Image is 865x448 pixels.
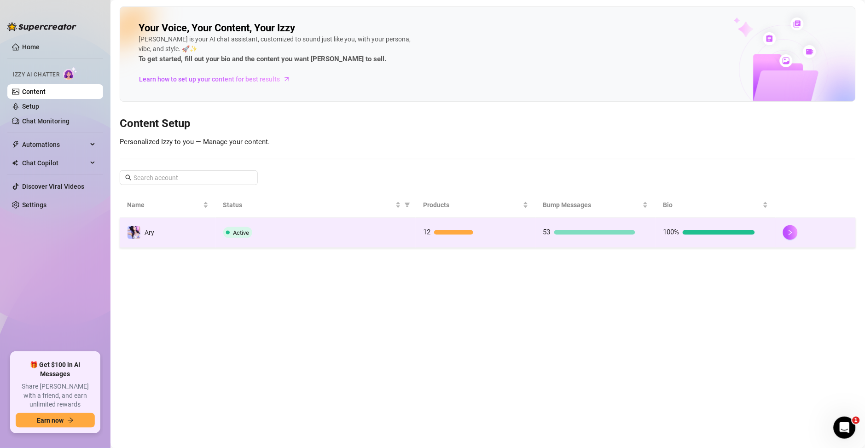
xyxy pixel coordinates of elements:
[22,183,84,190] a: Discover Viral Videos
[120,138,270,146] span: Personalized Izzy to you — Manage your content.
[139,74,280,84] span: Learn how to set up your content for best results
[139,22,295,35] h2: Your Voice, Your Content, Your Izzy
[416,192,536,218] th: Products
[128,226,140,239] img: Ary
[139,72,297,87] a: Learn how to set up your content for best results
[233,229,250,236] span: Active
[139,55,386,63] strong: To get started, fill out your bio and the content you want [PERSON_NAME] to sell.
[663,200,761,210] span: Bio
[536,192,656,218] th: Bump Messages
[127,200,201,210] span: Name
[543,200,641,210] span: Bump Messages
[423,228,430,236] span: 12
[663,228,679,236] span: 100%
[853,417,860,424] span: 1
[145,229,154,236] span: Ary
[403,198,412,212] span: filter
[405,202,410,208] span: filter
[13,70,59,79] span: Izzy AI Chatter
[713,7,855,101] img: ai-chatter-content-library-cLFOSyPT.png
[7,22,76,31] img: logo-BBDzfeDw.svg
[783,225,798,240] button: right
[22,103,39,110] a: Setup
[282,75,291,84] span: arrow-right
[134,173,245,183] input: Search account
[834,417,856,439] iframe: Intercom live chat
[656,192,776,218] th: Bio
[543,228,551,236] span: 53
[63,67,77,80] img: AI Chatter
[12,141,19,148] span: thunderbolt
[139,35,415,65] div: [PERSON_NAME] is your AI chat assistant, customized to sound just like you, with your persona, vi...
[16,413,95,428] button: Earn nowarrow-right
[120,192,216,218] th: Name
[37,417,64,424] span: Earn now
[125,175,132,181] span: search
[22,117,70,125] a: Chat Monitoring
[223,200,394,210] span: Status
[67,417,74,424] span: arrow-right
[423,200,521,210] span: Products
[22,156,87,170] span: Chat Copilot
[16,382,95,409] span: Share [PERSON_NAME] with a friend, and earn unlimited rewards
[787,229,794,236] span: right
[22,88,46,95] a: Content
[12,160,18,166] img: Chat Copilot
[22,137,87,152] span: Automations
[22,201,46,209] a: Settings
[216,192,416,218] th: Status
[16,361,95,378] span: 🎁 Get $100 in AI Messages
[22,43,40,51] a: Home
[120,116,856,131] h3: Content Setup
